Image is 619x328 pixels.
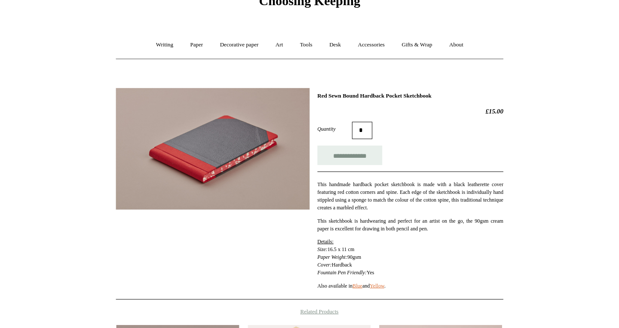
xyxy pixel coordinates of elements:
[317,262,331,268] em: Cover:
[292,35,320,58] a: Tools
[369,282,383,288] a: Yellow
[317,254,361,260] span: 90gsm
[317,108,502,116] h2: £15.00
[268,35,291,58] a: Art
[213,35,267,58] a: Decorative paper
[441,35,470,58] a: About
[352,282,362,288] a: Blue
[393,35,439,58] a: Gifts & Wrap
[317,254,347,260] em: Paper Weight:
[317,282,502,289] p: Also available in and .
[322,35,349,58] a: Desk
[259,2,360,8] a: Choosing Keeping
[317,126,352,134] label: Quantity
[317,270,366,276] em: Fountain Pen Friendly:
[317,181,502,212] p: This handmade hardback pocket sketchbook is made with a black leatherette cover featuring red cot...
[327,246,354,252] span: 16.5 x 11 cm
[183,35,211,58] a: Paper
[317,217,502,233] p: This sketchbook is hardwearing and perfect for an artist on the go, the 90gsm cream paper is exce...
[350,35,392,58] a: Accessories
[149,35,182,58] a: Writing
[317,93,502,100] h1: Red Sewn Bound Hardback Pocket Sketchbook
[366,270,374,276] span: Yes
[95,308,524,315] h4: Related Products
[317,239,333,245] span: Details:
[117,89,309,210] img: Red Sewn Bound Hardback Pocket Sketchbook
[317,246,327,252] em: Size:
[331,262,352,268] span: Hardback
